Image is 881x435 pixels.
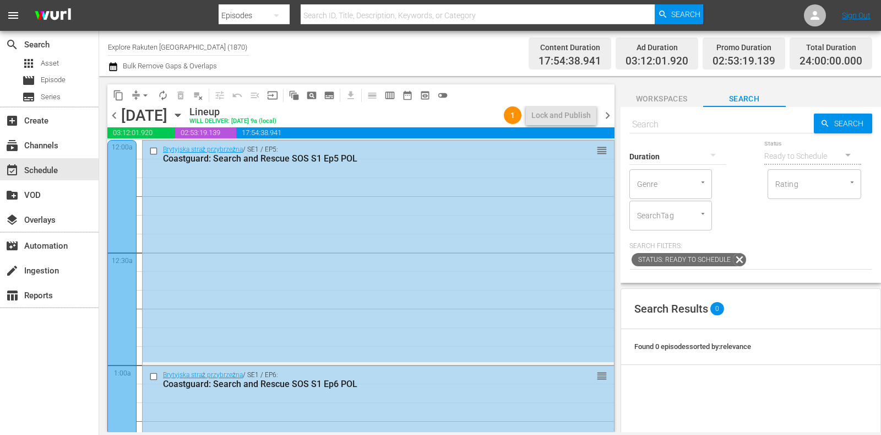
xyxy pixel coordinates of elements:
[629,241,872,251] p: Search Filters:
[193,90,204,101] span: playlist_remove_outlined
[626,40,688,55] div: Ad Duration
[189,118,276,125] div: WILL DELIVER: [DATE] 9a (local)
[7,9,20,22] span: menu
[113,90,124,101] span: content_copy
[127,87,154,104] span: Remove Gaps & Overlaps
[710,302,724,315] span: 0
[22,90,35,104] span: subtitles
[6,38,19,51] span: search
[189,106,276,118] div: Lineup
[6,264,19,277] span: Ingestion
[163,371,554,389] div: / SE1 / EP6:
[175,127,236,138] span: 02:53:19.139
[596,370,607,382] span: reorder
[539,40,601,55] div: Content Duration
[163,146,554,164] div: / SE1 / EP5:
[6,139,19,152] span: Channels
[655,4,703,24] button: Search
[634,302,708,315] span: Search Results
[703,92,786,106] span: Search
[22,74,35,87] span: Episode
[207,84,229,106] span: Customize Events
[22,57,35,70] span: Asset
[402,90,413,101] span: date_range_outlined
[157,90,168,101] span: autorenew_outlined
[154,87,172,104] span: Loop Content
[267,90,278,101] span: input
[526,105,596,125] button: Lock and Publish
[306,90,317,101] span: pageview_outlined
[6,239,19,253] span: Automation
[6,213,19,227] span: Overlays
[596,370,607,381] button: reorder
[163,153,554,164] div: Coastguard: Search and Rescue SOS S1 Ep5 POL
[107,109,121,122] span: chevron_left
[531,105,591,125] div: Lock and Publish
[698,208,708,219] button: Open
[163,146,243,153] a: Brytyjska straż przybrzeżna
[6,164,19,177] span: Schedule
[800,55,862,68] span: 24:00:00.000
[163,371,243,379] a: Brytyjska straż przybrzeżna
[121,106,167,125] div: [DATE]
[671,4,700,24] span: Search
[626,55,688,68] span: 03:12:01.920
[107,127,175,138] span: 03:12:01.920
[41,92,61,103] span: Series
[163,379,554,389] div: Coastguard: Search and Rescue SOS S1 Ep6 POL
[41,58,59,69] span: Asset
[289,90,300,101] span: auto_awesome_motion_outlined
[634,342,751,351] span: Found 0 episodes sorted by: relevance
[632,253,733,266] span: Status: Ready to Schedule
[596,144,607,157] span: reorder
[41,74,66,85] span: Episode
[830,114,872,133] span: Search
[713,40,775,55] div: Promo Duration
[621,92,703,106] span: Workspaces
[6,114,19,127] span: Create
[596,144,607,155] button: reorder
[140,90,151,101] span: arrow_drop_down
[847,177,857,187] button: Open
[764,141,861,171] div: Ready to Schedule
[814,114,872,133] button: Search
[6,289,19,302] span: table_chart
[842,11,871,20] a: Sign Out
[236,127,614,138] span: 17:54:38.941
[26,3,79,29] img: ans4CAIJ8jUAAAAAAAAAAAAAAAAAAAAAAAAgQb4GAAAAAAAAAAAAAAAAAAAAAAAAJMjXAAAAAAAAAAAAAAAAAAAAAAAAgAT5G...
[420,90,431,101] span: preview_outlined
[601,109,614,122] span: chevron_right
[504,111,521,120] span: 1
[320,87,338,104] span: Create Series Block
[130,90,142,101] span: compress
[121,62,217,70] span: Bulk Remove Gaps & Overlaps
[698,177,708,187] button: Open
[800,40,862,55] div: Total Duration
[229,87,246,104] span: Revert to Primary Episode
[324,90,335,101] span: subtitles_outlined
[539,55,601,68] span: 17:54:38.941
[6,189,19,202] span: VOD
[437,90,448,101] span: toggle_off
[384,90,395,101] span: calendar_view_week_outlined
[713,55,775,68] span: 02:53:19.139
